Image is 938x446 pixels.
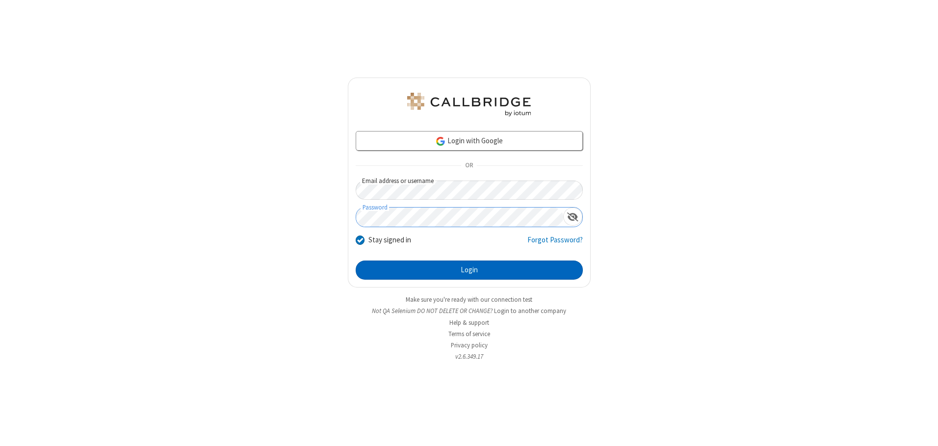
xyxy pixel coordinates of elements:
a: Forgot Password? [527,235,583,253]
button: Login [356,261,583,280]
button: Login to another company [494,306,566,315]
a: Help & support [449,318,489,327]
a: Login with Google [356,131,583,151]
input: Password [356,208,563,227]
img: QA Selenium DO NOT DELETE OR CHANGE [405,93,533,116]
a: Privacy policy [451,341,488,349]
input: Email address or username [356,181,583,200]
label: Stay signed in [368,235,411,246]
div: Show password [563,208,582,226]
li: Not QA Selenium DO NOT DELETE OR CHANGE? [348,306,591,315]
a: Terms of service [448,330,490,338]
span: OR [461,159,477,173]
img: google-icon.png [435,136,446,147]
a: Make sure you're ready with our connection test [406,295,532,304]
li: v2.6.349.17 [348,352,591,361]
